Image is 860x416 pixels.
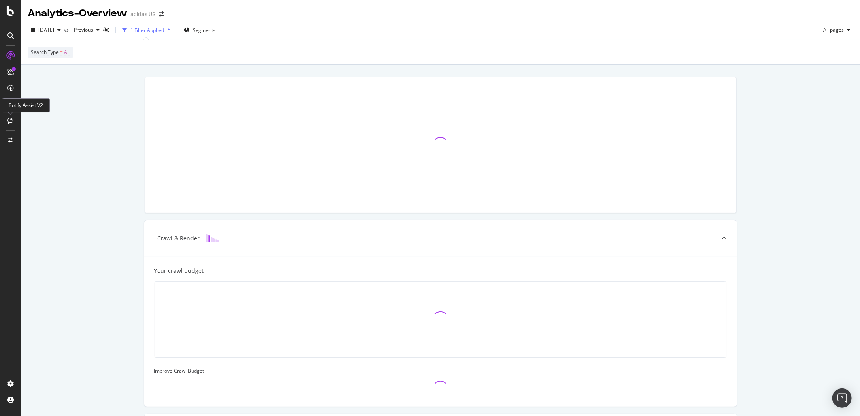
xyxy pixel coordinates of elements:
[130,27,164,34] div: 1 Filter Applied
[60,49,63,56] span: =
[64,26,70,33] span: vs
[832,388,852,408] div: Open Intercom Messenger
[157,234,200,242] div: Crawl & Render
[28,24,64,36] button: [DATE]
[154,367,727,374] div: Improve Crawl Budget
[206,234,219,242] img: block-icon
[2,98,50,112] div: Botify Assist V2
[820,26,844,33] span: All pages
[193,27,215,34] span: Segments
[70,24,103,36] button: Previous
[181,24,219,36] button: Segments
[31,49,59,56] span: Search Type
[38,26,54,33] span: 2025 Aug. 19th
[130,10,155,18] div: adidas US
[820,24,854,36] button: All pages
[119,24,174,36] button: 1 Filter Applied
[28,6,127,20] div: Analytics - Overview
[154,267,204,275] div: Your crawl budget
[70,26,93,33] span: Previous
[159,11,164,17] div: arrow-right-arrow-left
[64,47,70,58] span: All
